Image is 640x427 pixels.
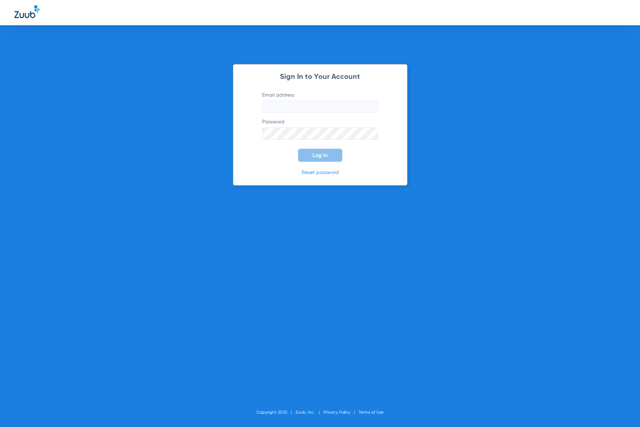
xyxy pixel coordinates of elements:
button: Log In [298,149,342,162]
li: Zuub, Inc. [296,409,323,416]
img: Zuub Logo [14,5,39,18]
li: Copyright 2025 [256,409,296,416]
iframe: Chat Widget [604,392,640,427]
h2: Sign In to Your Account [251,73,389,81]
keeper-lock: Open Keeper Popup [366,102,375,111]
input: PasswordOpen Keeper Popup [262,127,378,140]
input: Email addressOpen Keeper Popup [262,101,378,113]
label: Password [262,118,378,140]
a: Privacy Policy [323,410,350,415]
span: Log In [313,152,328,158]
a: Reset password [302,170,339,175]
a: Terms of Use [359,410,384,415]
label: Email address [262,92,378,113]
